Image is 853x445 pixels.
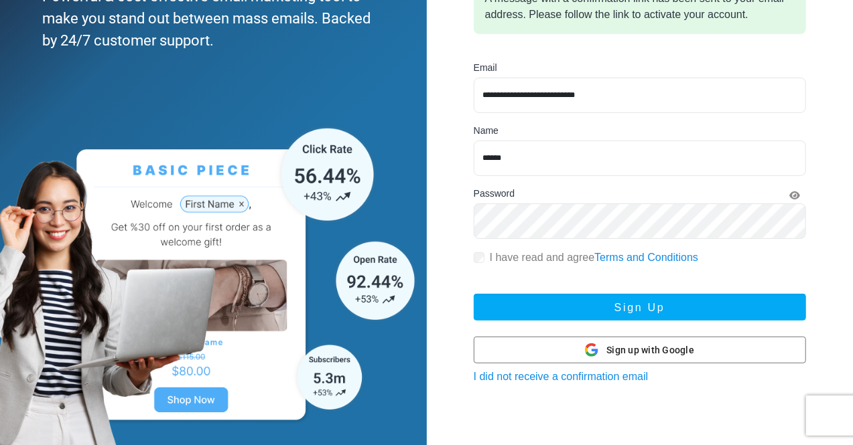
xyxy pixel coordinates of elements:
[474,337,806,363] button: Sign up with Google
[474,294,806,321] button: Sign Up
[474,371,649,382] a: I did not receive a confirmation email
[474,61,497,75] label: Email
[490,250,698,266] label: I have read and agree
[606,343,694,357] span: Sign up with Google
[474,124,499,138] label: Name
[594,252,698,263] a: Terms and Conditions
[790,191,801,200] i: Show Password
[474,187,515,201] label: Password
